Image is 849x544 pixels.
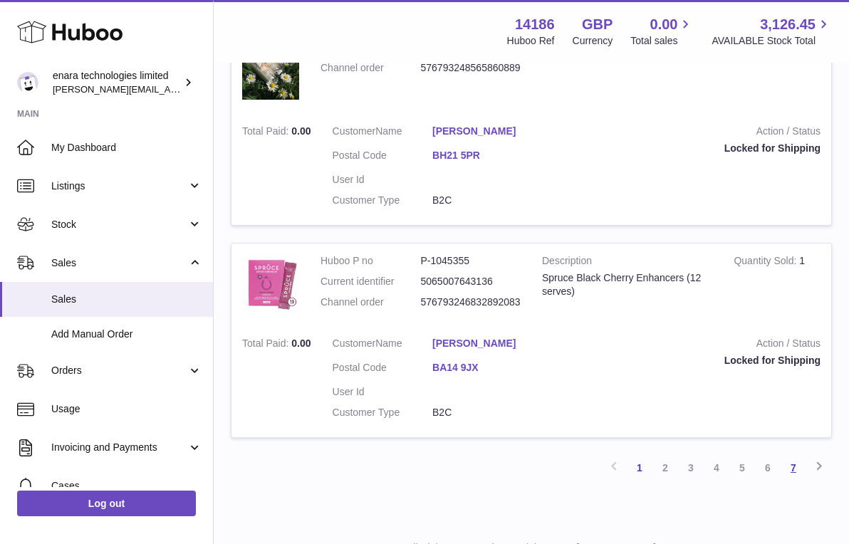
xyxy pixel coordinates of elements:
[582,15,613,34] strong: GBP
[760,15,816,34] span: 3,126.45
[432,125,533,138] a: [PERSON_NAME]
[333,385,433,399] dt: User Id
[333,125,376,137] span: Customer
[734,255,799,270] strong: Quantity Sold
[432,361,533,375] a: BA14 9JX
[53,83,286,95] span: [PERSON_NAME][EMAIL_ADDRESS][DOMAIN_NAME]
[242,125,291,140] strong: Total Paid
[53,69,181,96] div: enara technologies limited
[630,15,694,48] a: 0.00 Total sales
[321,61,421,75] dt: Channel order
[51,141,202,155] span: My Dashboard
[51,364,187,377] span: Orders
[17,491,196,516] a: Log out
[51,402,202,416] span: Usage
[333,338,376,349] span: Customer
[542,271,712,298] div: Spruce Black Cherry Enhancers (12 serves)
[432,337,533,350] a: [PERSON_NAME]
[333,194,433,207] dt: Customer Type
[51,256,187,270] span: Sales
[573,34,613,48] div: Currency
[554,142,821,155] div: Locked for Shipping
[321,254,421,268] dt: Huboo P no
[627,455,652,481] a: 1
[51,441,187,454] span: Invoicing and Payments
[421,254,521,268] dd: P-1045355
[515,15,555,34] strong: 14186
[432,194,533,207] dd: B2C
[17,72,38,93] img: Dee@enara.co
[51,328,202,341] span: Add Manual Order
[333,149,433,166] dt: Postal Code
[51,179,187,193] span: Listings
[421,275,521,288] dd: 5065007643136
[333,337,433,354] dt: Name
[321,275,421,288] dt: Current identifier
[242,254,299,311] img: 1747668942.jpeg
[650,15,678,34] span: 0.00
[678,455,704,481] a: 3
[333,173,433,187] dt: User Id
[432,149,533,162] a: BH21 5PR
[291,125,311,137] span: 0.00
[421,295,521,309] dd: 576793246832892083
[51,479,202,493] span: Cases
[554,354,821,367] div: Locked for Shipping
[729,455,755,481] a: 5
[630,34,694,48] span: Total sales
[291,338,311,349] span: 0.00
[723,244,831,327] td: 1
[333,125,433,142] dt: Name
[755,455,781,481] a: 6
[781,455,806,481] a: 7
[712,15,832,48] a: 3,126.45 AVAILABLE Stock Total
[333,361,433,378] dt: Postal Code
[652,455,678,481] a: 2
[507,34,555,48] div: Huboo Ref
[554,125,821,142] strong: Action / Status
[321,295,421,309] dt: Channel order
[712,34,832,48] span: AVAILABLE Stock Total
[432,406,533,419] dd: B2C
[242,338,291,352] strong: Total Paid
[421,61,521,75] dd: 576793248565860889
[333,406,433,419] dt: Customer Type
[51,293,202,306] span: Sales
[542,254,712,271] strong: Description
[51,218,187,231] span: Stock
[554,337,821,354] strong: Action / Status
[704,455,729,481] a: 4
